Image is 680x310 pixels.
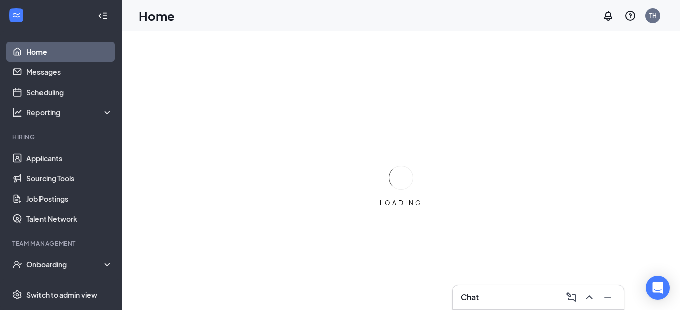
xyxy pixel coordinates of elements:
div: Open Intercom Messenger [646,276,670,300]
a: Scheduling [26,82,113,102]
svg: QuestionInfo [624,10,636,22]
div: Team Management [12,239,111,248]
svg: Analysis [12,107,22,118]
a: Talent Network [26,209,113,229]
svg: ChevronUp [583,291,595,303]
div: Hiring [12,133,111,141]
a: Job Postings [26,188,113,209]
div: TH [649,11,657,20]
svg: Settings [12,290,22,300]
div: Switch to admin view [26,290,97,300]
a: Team [26,275,113,295]
svg: UserCheck [12,259,22,269]
a: Home [26,42,113,62]
a: Applicants [26,148,113,168]
svg: Collapse [98,11,108,21]
div: LOADING [376,199,426,207]
svg: ComposeMessage [565,291,577,303]
button: Minimize [599,289,616,305]
h1: Home [139,7,175,24]
h3: Chat [461,292,479,303]
a: Sourcing Tools [26,168,113,188]
svg: WorkstreamLogo [11,10,21,20]
div: Reporting [26,107,113,118]
svg: Notifications [602,10,614,22]
a: Messages [26,62,113,82]
button: ChevronUp [581,289,597,305]
div: Onboarding [26,259,104,269]
button: ComposeMessage [563,289,579,305]
svg: Minimize [602,291,614,303]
